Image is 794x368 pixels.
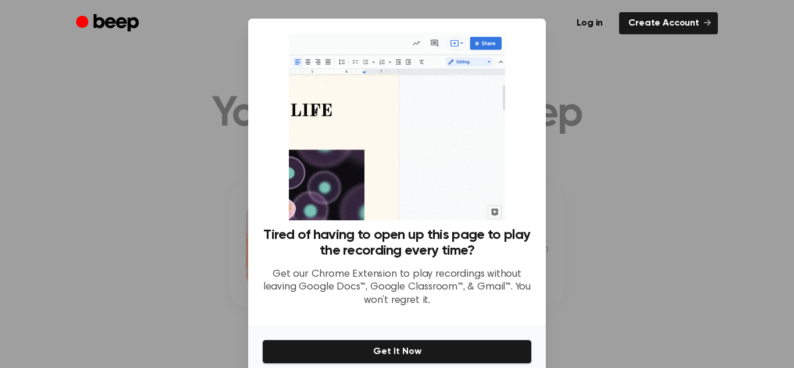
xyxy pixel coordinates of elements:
[262,268,532,308] p: Get our Chrome Extension to play recordings without leaving Google Docs™, Google Classroom™, & Gm...
[262,227,532,259] h3: Tired of having to open up this page to play the recording every time?
[76,12,142,35] a: Beep
[289,33,505,220] img: Beep extension in action
[567,12,612,34] a: Log in
[262,340,532,364] button: Get It Now
[619,12,718,34] a: Create Account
